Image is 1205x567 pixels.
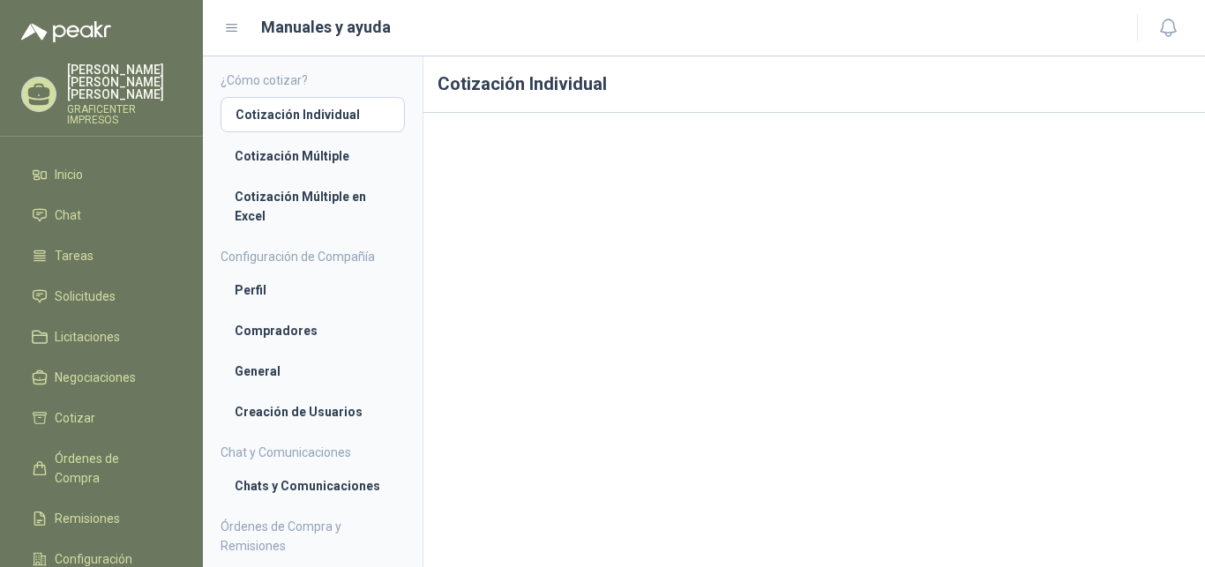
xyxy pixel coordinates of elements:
[21,280,182,313] a: Solicitudes
[55,327,120,347] span: Licitaciones
[55,509,120,528] span: Remisiones
[221,354,405,388] a: General
[55,449,165,488] span: Órdenes de Compra
[55,368,136,387] span: Negociaciones
[55,287,116,306] span: Solicitudes
[21,158,182,191] a: Inicio
[55,205,81,225] span: Chat
[21,239,182,272] a: Tareas
[235,146,391,166] li: Cotización Múltiple
[221,139,405,173] a: Cotización Múltiple
[221,395,405,429] a: Creación de Usuarios
[21,502,182,535] a: Remisiones
[21,198,182,232] a: Chat
[235,402,391,422] li: Creación de Usuarios
[235,321,391,340] li: Compradores
[221,443,405,462] h4: Chat y Comunicaciones
[221,517,405,556] h4: Órdenes de Compra y Remisiones
[221,97,405,132] a: Cotización Individual
[221,314,405,347] a: Compradores
[221,273,405,307] a: Perfil
[55,246,94,265] span: Tareas
[221,469,405,503] a: Chats y Comunicaciones
[67,104,182,125] p: GRAFICENTER IMPRESOS
[21,361,182,394] a: Negociaciones
[423,56,1205,113] h1: Cotización Individual
[236,105,390,124] li: Cotización Individual
[21,21,111,42] img: Logo peakr
[235,280,391,300] li: Perfil
[55,408,95,428] span: Cotizar
[438,127,1191,548] iframe: 953374dfa75b41f38925b712e2491bfd
[261,15,391,40] h1: Manuales y ayuda
[55,165,83,184] span: Inicio
[21,320,182,354] a: Licitaciones
[221,247,405,266] h4: Configuración de Compañía
[221,71,405,90] h4: ¿Cómo cotizar?
[221,180,405,233] a: Cotización Múltiple en Excel
[21,401,182,435] a: Cotizar
[67,63,182,101] p: [PERSON_NAME] [PERSON_NAME] [PERSON_NAME]
[21,442,182,495] a: Órdenes de Compra
[235,187,391,226] li: Cotización Múltiple en Excel
[235,362,391,381] li: General
[235,476,391,496] li: Chats y Comunicaciones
